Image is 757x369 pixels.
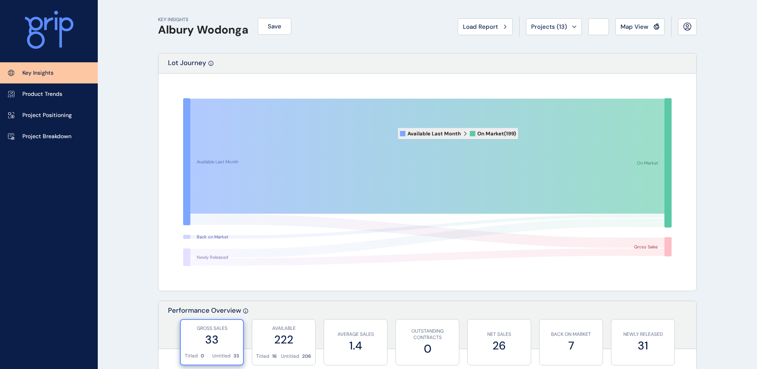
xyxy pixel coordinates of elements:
p: 16 [272,353,277,360]
h1: Albury Wodonga [158,23,248,37]
button: Save [258,18,291,35]
p: Untitled [281,353,299,360]
p: NEWLY RELEASED [615,331,670,338]
p: Titled [256,353,269,360]
p: NET SALES [472,331,527,338]
button: Load Report [458,18,513,35]
p: 206 [302,353,311,360]
p: Titled [185,353,198,359]
p: Project Breakdown [22,133,71,141]
span: Map View [621,23,648,31]
label: 0 [400,341,455,357]
span: Load Report [463,23,498,31]
p: AVERAGE SALES [328,331,383,338]
p: GROSS SALES [185,325,239,332]
label: 26 [472,338,527,353]
span: Save [268,22,281,30]
label: 1.4 [328,338,383,353]
p: Product Trends [22,90,62,98]
p: Lot Journey [168,58,206,73]
label: 31 [615,338,670,353]
p: Key Insights [22,69,53,77]
button: Projects (13) [526,18,582,35]
label: 222 [256,332,311,347]
p: KEY INSIGHTS [158,16,248,23]
p: OUTSTANDING CONTRACTS [400,328,455,341]
p: BACK ON MARKET [544,331,599,338]
p: Untitled [212,353,231,359]
label: 33 [185,332,239,347]
p: 0 [201,353,204,359]
p: Performance Overview [168,306,241,349]
label: 7 [544,338,599,353]
p: 33 [233,353,239,359]
span: Projects ( 13 ) [531,23,567,31]
button: Map View [615,18,665,35]
p: Project Positioning [22,111,72,119]
p: AVAILABLE [256,325,311,332]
